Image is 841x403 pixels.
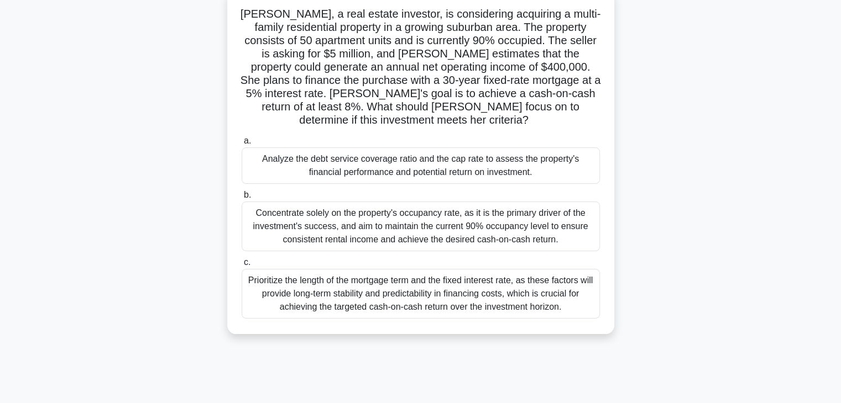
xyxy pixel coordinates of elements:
[244,190,251,199] span: b.
[241,7,601,128] h5: [PERSON_NAME], a real estate investor, is considering acquiring a multi-family residential proper...
[244,136,251,145] span: a.
[244,257,250,267] span: c.
[242,147,600,184] div: Analyze the debt service coverage ratio and the cap rate to assess the property's financial perfo...
[242,201,600,251] div: Concentrate solely on the property's occupancy rate, as it is the primary driver of the investmen...
[242,269,600,319] div: Prioritize the length of the mortgage term and the fixed interest rate, as these factors will pro...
